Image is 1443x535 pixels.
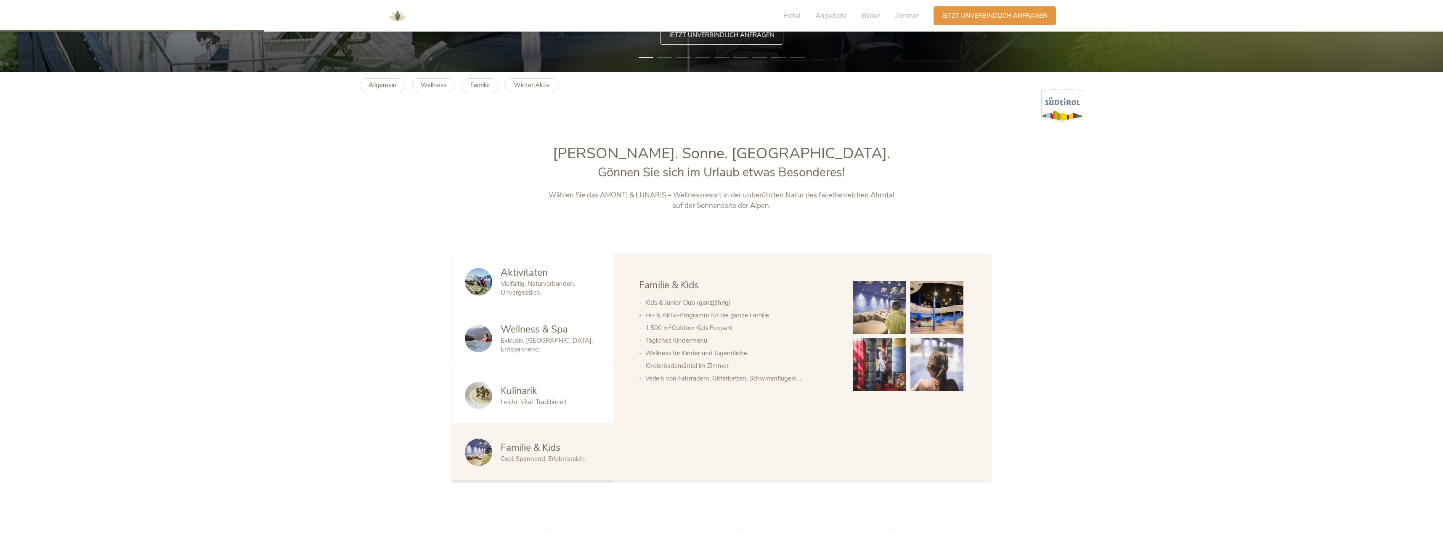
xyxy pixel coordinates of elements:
a: AMONTI & LUNARIS Wellnessresort [385,13,410,19]
span: Familie & Kids [639,279,699,292]
span: Bilder [862,11,880,21]
span: Exklusiv. [GEOGRAPHIC_DATA]. Entspannend. [501,336,593,354]
li: Kinderbademäntel im Zimmer [645,359,836,372]
b: Winter Aktiv [514,81,550,89]
a: Winter Aktiv [505,78,559,92]
sup: 2 [669,323,672,330]
li: Verleih von Fahrrädern, Gitterbetten, Schwimmflügeln … [645,372,836,385]
a: Allgemein [360,78,406,92]
span: Gönnen Sie sich im Urlaub etwas Besonderes! [598,164,845,181]
li: Kids & Junior Club (ganzjährig) [645,296,836,309]
b: Allgemein [369,81,397,89]
span: Zimmer [895,11,919,21]
b: Wellness [421,81,446,89]
span: Aktivitäten [501,266,548,279]
a: Familie [462,78,499,92]
li: Tägliches Kindermenü [645,334,836,347]
img: AMONTI & LUNARIS Wellnessresort [385,3,410,29]
span: Familie & Kids [501,441,560,454]
p: Wählen Sie das AMONTI & LUNARIS – Wellnessresort in der unberührten Natur des facettenreichen Ahr... [546,190,897,211]
li: Wellness für Kinder und Jugendliche [645,347,836,359]
span: Kulinarik [501,384,537,397]
span: Cool. Spannend. Erlebnisreich. [501,455,585,463]
span: Jetzt unverbindlich anfragen [669,31,775,40]
li: 1.500 m Outdoor Kids Funpark [645,322,836,334]
span: [PERSON_NAME]. Sonne. [GEOGRAPHIC_DATA]. [553,143,890,164]
span: Vielfältig. Naturverbunden. Unvergesslich. [501,279,575,297]
span: Angebote [815,11,847,21]
span: Leicht. Vital. Traditionell. [501,398,567,406]
span: Hotel [783,11,801,21]
li: Fit- & Aktiv-Programm für die ganze Familie [645,309,836,322]
img: Südtirol [1041,89,1083,122]
span: Wellness & Spa [501,323,568,336]
span: Jetzt unverbindlich anfragen [942,11,1048,20]
b: Familie [470,81,490,89]
a: Wellness [412,78,455,92]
